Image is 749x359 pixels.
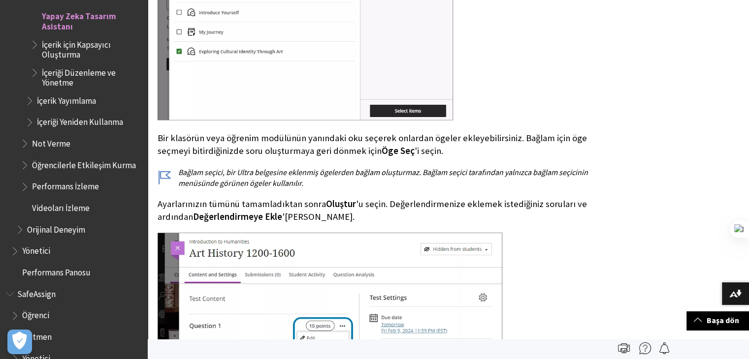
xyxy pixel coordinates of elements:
[22,329,52,342] span: Eğitmen
[158,132,593,157] p: Bir klasörün veya öğrenim modülünün yanındaki oku seçerek onlardan ögeler ekleyebilirsiniz. Bağla...
[686,311,749,329] a: Başa dön
[37,114,123,127] span: İçeriği Yeniden Kullanma
[158,198,593,223] p: Ayarlarınızın tümünü tamamladıktan sonra 'u seçin. Değerlendirmenize eklemek istediğiniz soruları...
[22,243,50,256] span: Yönetici
[32,200,90,213] span: Videoları İzleme
[326,198,356,209] span: Oluştur
[158,167,593,189] p: Bağlam seçici, bir Ultra belgesine eklenmiş ögelerden bağlam oluşturmaz. Bağlam seçici tarafından...
[42,64,141,88] span: İçeriği Düzenleme ve Yönetme
[32,157,136,170] span: Öğrencilerle Etkileşim Kurma
[32,179,99,192] span: Performans İzleme
[7,329,32,354] button: Açık Tercihler
[17,286,56,299] span: SafeAssign
[27,221,85,235] span: Orijinal Deneyim
[42,8,141,31] span: Yapay Zeka Tasarım Asistanı
[42,36,141,60] span: İçerik için Kapsayıcı Oluşturma
[32,135,70,149] span: Not Verme
[658,342,670,354] img: Follow this page
[382,145,415,156] span: Öge Seç
[37,92,96,106] span: İçerik Yayımlama
[22,264,91,277] span: Performans Panosu
[639,342,651,354] img: More help
[22,307,49,321] span: Öğrenci
[193,211,282,222] span: Değerlendirmeye Ekle
[618,342,630,354] img: Print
